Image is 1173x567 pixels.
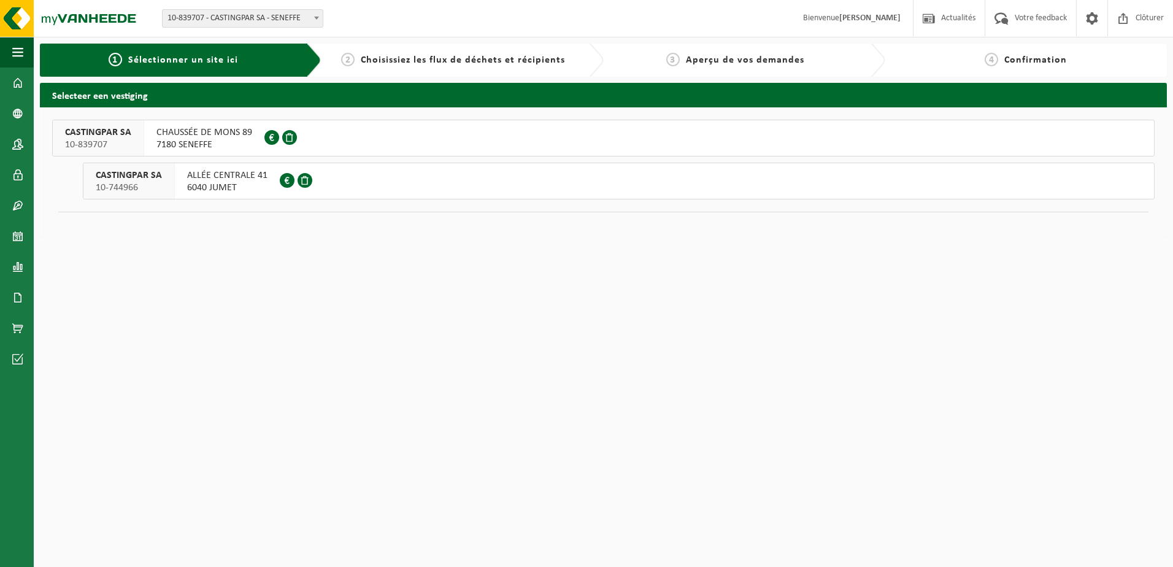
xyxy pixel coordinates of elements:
span: CASTINGPAR SA [65,126,131,139]
span: 10-839707 - CASTINGPAR SA - SENEFFE [163,10,323,27]
span: 1 [109,53,122,66]
span: 4 [985,53,998,66]
button: CASTINGPAR SA 10-839707 CHAUSSÉE DE MONS 897180 SENEFFE [52,120,1155,156]
span: 7180 SENEFFE [156,139,252,151]
strong: [PERSON_NAME] [839,13,901,23]
span: 3 [666,53,680,66]
span: CASTINGPAR SA [96,169,162,182]
span: CHAUSSÉE DE MONS 89 [156,126,252,139]
span: Confirmation [1004,55,1067,65]
span: 10-839707 [65,139,131,151]
button: CASTINGPAR SA 10-744966 ALLÉE CENTRALE 416040 JUMET [83,163,1155,199]
span: 10-839707 - CASTINGPAR SA - SENEFFE [162,9,323,28]
span: Sélectionner un site ici [128,55,238,65]
h2: Selecteer een vestiging [40,83,1167,107]
span: 2 [341,53,355,66]
span: ALLÉE CENTRALE 41 [187,169,267,182]
span: 10-744966 [96,182,162,194]
span: Choisissiez les flux de déchets et récipients [361,55,565,65]
span: 6040 JUMET [187,182,267,194]
span: Aperçu de vos demandes [686,55,804,65]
